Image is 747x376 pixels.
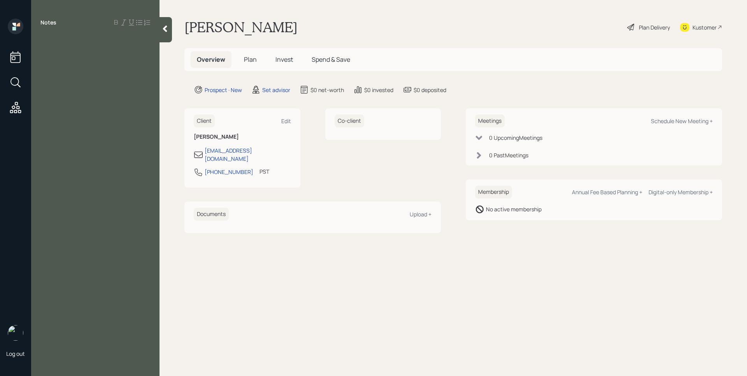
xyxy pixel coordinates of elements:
[205,146,291,163] div: [EMAIL_ADDRESS][DOMAIN_NAME]
[572,188,642,196] div: Annual Fee Based Planning +
[184,19,298,36] h1: [PERSON_NAME]
[8,325,23,341] img: james-distasi-headshot.png
[639,23,670,31] div: Plan Delivery
[310,86,344,94] div: $0 net-worth
[260,167,269,176] div: PST
[40,19,56,26] label: Notes
[262,86,290,94] div: Set advisor
[414,86,446,94] div: $0 deposited
[364,86,393,94] div: $0 invested
[197,55,225,64] span: Overview
[651,117,713,125] div: Schedule New Meeting +
[410,211,431,218] div: Upload +
[281,117,291,125] div: Edit
[205,168,253,176] div: [PHONE_NUMBER]
[275,55,293,64] span: Invest
[693,23,717,31] div: Kustomer
[312,55,350,64] span: Spend & Save
[194,208,229,221] h6: Documents
[649,188,713,196] div: Digital-only Membership +
[6,350,25,357] div: Log out
[489,134,542,142] div: 0 Upcoming Meeting s
[194,115,215,127] h6: Client
[244,55,257,64] span: Plan
[475,186,512,198] h6: Membership
[205,86,242,94] div: Prospect · New
[475,115,505,127] h6: Meetings
[194,134,291,140] h6: [PERSON_NAME]
[335,115,364,127] h6: Co-client
[486,205,542,213] div: No active membership
[489,151,528,159] div: 0 Past Meeting s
